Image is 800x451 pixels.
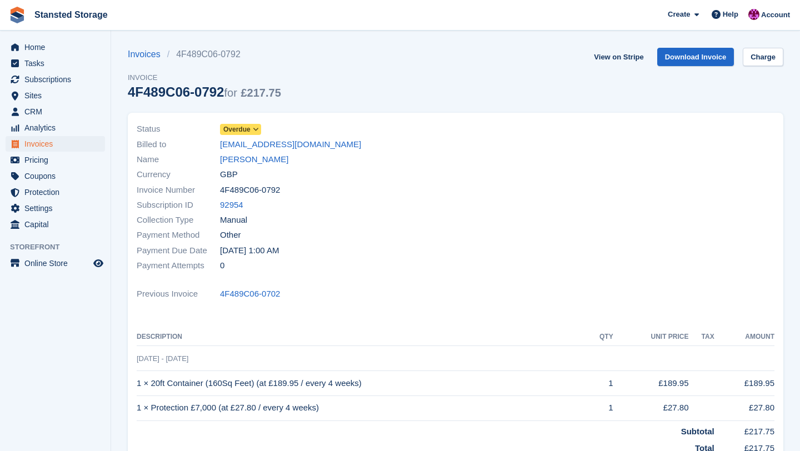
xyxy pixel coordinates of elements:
a: menu [6,168,105,184]
span: Manual [220,214,247,227]
a: Charge [743,48,783,66]
nav: breadcrumbs [128,48,281,61]
span: Help [723,9,738,20]
span: Overdue [223,124,251,134]
a: menu [6,120,105,136]
span: Currency [137,168,220,181]
td: £189.95 [714,371,774,396]
a: [EMAIL_ADDRESS][DOMAIN_NAME] [220,138,361,151]
span: Capital [24,217,91,232]
td: £189.95 [613,371,689,396]
span: Home [24,39,91,55]
td: £27.80 [613,395,689,420]
td: £217.75 [714,420,774,438]
a: menu [6,136,105,152]
th: Description [137,328,586,346]
span: Invoice Number [137,184,220,197]
td: 1 × 20ft Container (160Sq Feet) (at £189.95 / every 4 weeks) [137,371,586,396]
span: Invoice [128,72,281,83]
span: Storefront [10,242,111,253]
a: Stansted Storage [30,6,112,24]
span: Sites [24,88,91,103]
a: Download Invoice [657,48,734,66]
span: Invoices [24,136,91,152]
th: Amount [714,328,774,346]
span: Protection [24,184,91,200]
div: 4F489C06-0792 [128,84,281,99]
a: menu [6,104,105,119]
span: 0 [220,259,224,272]
strong: Subtotal [681,427,714,436]
span: Pricing [24,152,91,168]
span: Status [137,123,220,136]
span: Analytics [24,120,91,136]
a: menu [6,72,105,87]
td: £27.80 [714,395,774,420]
span: Settings [24,201,91,216]
img: stora-icon-8386f47178a22dfd0bd8f6a31ec36ba5ce8667c1dd55bd0f319d3a0aa187defe.svg [9,7,26,23]
span: Payment Due Date [137,244,220,257]
span: Collection Type [137,214,220,227]
a: Overdue [220,123,261,136]
th: Tax [689,328,714,346]
span: for [224,87,237,99]
td: 1 [586,371,613,396]
a: menu [6,201,105,216]
span: 4F489C06-0792 [220,184,280,197]
a: 4F489C06-0702 [220,288,280,300]
span: Payment Attempts [137,259,220,272]
a: menu [6,217,105,232]
span: [DATE] - [DATE] [137,354,188,363]
span: Previous Invoice [137,288,220,300]
time: 2025-07-31 00:00:00 UTC [220,244,279,257]
td: 1 × Protection £7,000 (at £27.80 / every 4 weeks) [137,395,586,420]
a: View on Stripe [589,48,648,66]
a: menu [6,88,105,103]
span: Subscription ID [137,199,220,212]
span: Billed to [137,138,220,151]
span: Payment Method [137,229,220,242]
a: 92954 [220,199,243,212]
span: Name [137,153,220,166]
a: [PERSON_NAME] [220,153,288,166]
a: menu [6,39,105,55]
span: Account [761,9,790,21]
span: Coupons [24,168,91,184]
span: Online Store [24,255,91,271]
th: Unit Price [613,328,689,346]
a: menu [6,184,105,200]
span: Tasks [24,56,91,71]
span: GBP [220,168,238,181]
span: Subscriptions [24,72,91,87]
td: 1 [586,395,613,420]
a: Preview store [92,257,105,270]
a: menu [6,255,105,271]
a: Invoices [128,48,167,61]
span: £217.75 [241,87,281,99]
span: Other [220,229,241,242]
th: QTY [586,328,613,346]
a: menu [6,152,105,168]
a: menu [6,56,105,71]
img: Jonathan Crick [748,9,759,20]
span: Create [668,9,690,20]
span: CRM [24,104,91,119]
